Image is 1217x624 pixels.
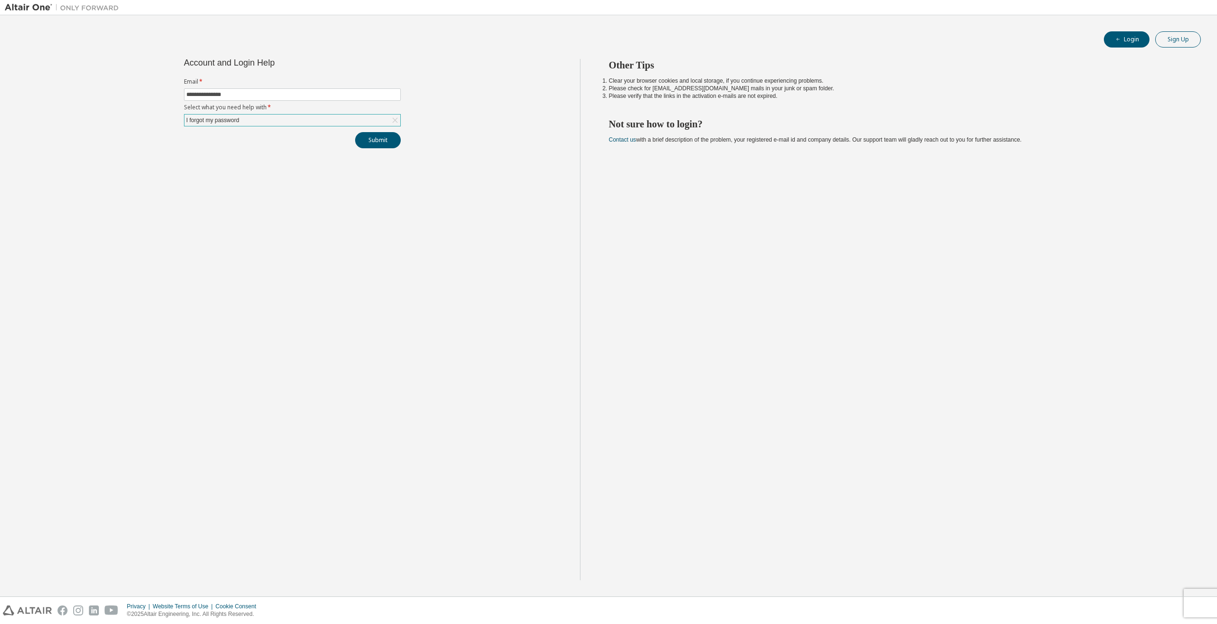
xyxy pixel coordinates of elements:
[1155,31,1201,48] button: Sign Up
[58,605,68,615] img: facebook.svg
[3,605,52,615] img: altair_logo.svg
[185,115,241,125] div: I forgot my password
[184,115,400,126] div: I forgot my password
[609,59,1184,71] h2: Other Tips
[215,603,261,610] div: Cookie Consent
[609,77,1184,85] li: Clear your browser cookies and local storage, if you continue experiencing problems.
[609,85,1184,92] li: Please check for [EMAIL_ADDRESS][DOMAIN_NAME] mails in your junk or spam folder.
[355,132,401,148] button: Submit
[5,3,124,12] img: Altair One
[153,603,215,610] div: Website Terms of Use
[184,59,357,67] div: Account and Login Help
[127,610,262,618] p: © 2025 Altair Engineering, Inc. All Rights Reserved.
[105,605,118,615] img: youtube.svg
[1104,31,1149,48] button: Login
[609,118,1184,130] h2: Not sure how to login?
[609,136,636,143] a: Contact us
[609,92,1184,100] li: Please verify that the links in the activation e-mails are not expired.
[73,605,83,615] img: instagram.svg
[609,136,1022,143] span: with a brief description of the problem, your registered e-mail id and company details. Our suppo...
[89,605,99,615] img: linkedin.svg
[184,78,401,86] label: Email
[127,603,153,610] div: Privacy
[184,104,401,111] label: Select what you need help with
